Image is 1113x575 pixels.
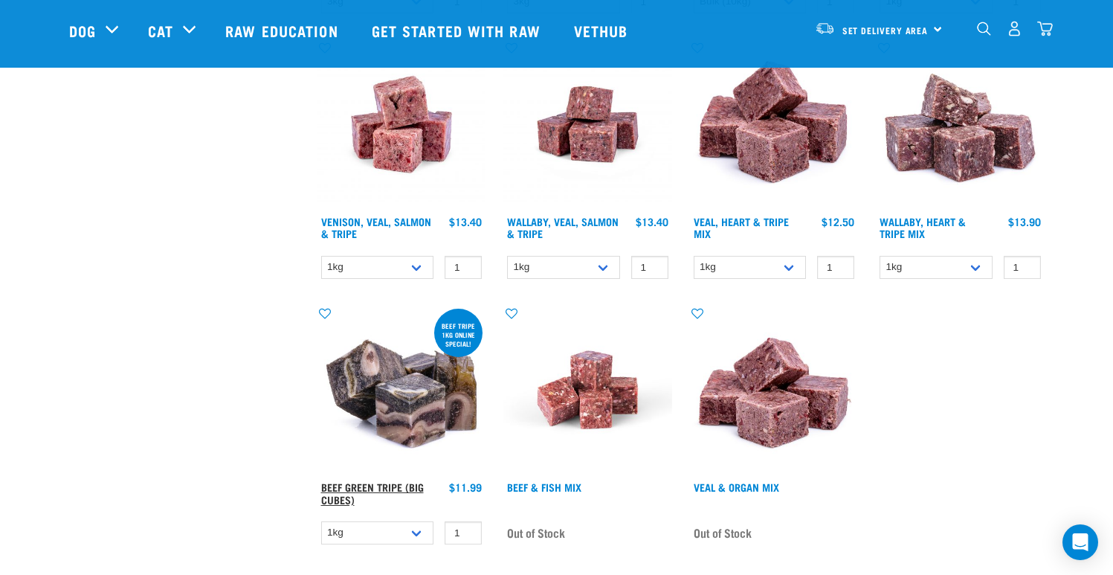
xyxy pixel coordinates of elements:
a: Get started with Raw [357,1,559,60]
a: Wallaby, Heart & Tripe Mix [880,219,966,236]
span: Out of Stock [694,521,752,544]
input: 1 [445,256,482,279]
img: home-icon@2x.png [1037,21,1053,36]
img: 1174 Wallaby Heart Tripe Mix 01 [876,40,1045,209]
img: van-moving.png [815,22,835,35]
a: Veal, Heart & Tripe Mix [694,219,789,236]
input: 1 [1004,256,1041,279]
div: Open Intercom Messenger [1062,524,1098,560]
div: Beef tripe 1kg online special! [434,315,483,355]
a: Wallaby, Veal, Salmon & Tripe [507,219,619,236]
a: Venison, Veal, Salmon & Tripe [321,219,431,236]
img: Beef Mackerel 1 [503,306,672,475]
img: 1044 Green Tripe Beef [317,306,486,475]
span: Out of Stock [507,521,565,544]
a: Beef & Fish Mix [507,484,581,489]
div: $13.40 [449,216,482,228]
a: Raw Education [210,1,356,60]
img: 1158 Veal Organ Mix 01 [690,306,859,475]
a: Beef Green Tripe (Big Cubes) [321,484,424,501]
div: $13.40 [636,216,668,228]
img: user.png [1007,21,1022,36]
input: 1 [445,521,482,545]
a: Vethub [559,1,647,60]
div: $13.90 [1008,216,1041,228]
img: Venison Veal Salmon Tripe 1621 [317,40,486,209]
input: 1 [631,256,668,279]
a: Veal & Organ Mix [694,484,779,489]
img: Wallaby Veal Salmon Tripe 1642 [503,40,672,209]
img: home-icon-1@2x.png [977,22,991,36]
a: Cat [148,19,173,42]
img: Cubes [690,40,859,209]
div: $11.99 [449,481,482,493]
span: Set Delivery Area [842,28,929,33]
div: $12.50 [822,216,854,228]
a: Dog [69,19,96,42]
input: 1 [817,256,854,279]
